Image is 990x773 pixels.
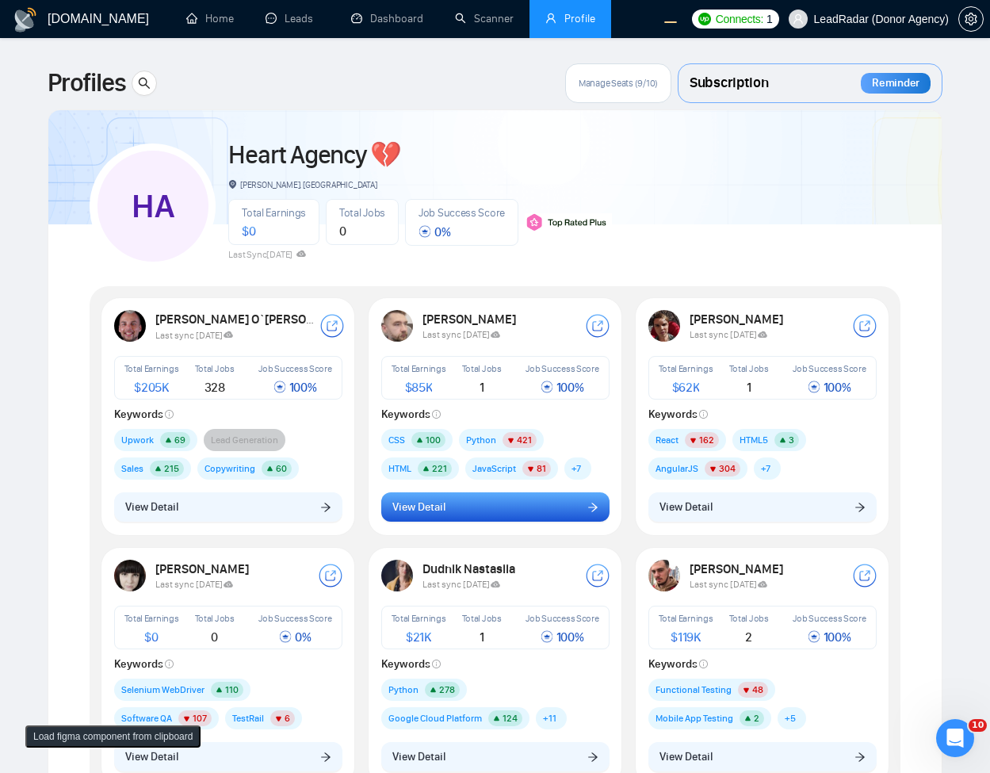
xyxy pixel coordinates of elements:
[174,434,185,446] span: 69
[13,7,38,33] img: logo
[320,751,331,762] span: arrow-right
[124,613,179,624] span: Total Earnings
[690,312,786,327] strong: [PERSON_NAME]
[422,312,518,327] strong: [PERSON_NAME]
[121,710,172,726] span: Software QA
[793,613,866,624] span: Job Success Score
[656,461,698,476] span: AngularJS
[228,140,400,170] a: Heart Agency 💔
[392,499,445,516] span: View Detail
[462,613,502,624] span: Total Jobs
[854,501,866,512] span: arrow-right
[969,719,987,732] span: 10
[273,380,317,395] span: 100 %
[659,748,713,766] span: View Detail
[690,561,786,576] strong: [PERSON_NAME]
[432,660,441,668] span: info-circle
[228,179,377,190] span: [PERSON_NAME], [GEOGRAPHIC_DATA]
[690,70,768,97] span: Subscription
[144,629,158,645] span: $ 0
[422,561,518,576] strong: Dudnik Nastasiia
[648,310,680,342] img: USER
[754,713,759,724] span: 2
[455,12,514,25] a: searchScanner
[339,206,385,220] span: Total Jobs
[698,13,711,25] img: upwork-logo.png
[671,629,701,645] span: $ 119K
[854,751,866,762] span: arrow-right
[690,579,768,590] span: Last sync [DATE]
[114,742,342,772] button: View Detailarrow-right
[228,249,306,260] span: Last Sync [DATE]
[388,461,411,476] span: HTML
[204,461,255,476] span: Copywriting
[392,363,446,374] span: Total Earnings
[392,613,446,624] span: Total Earnings
[699,434,714,446] span: 162
[958,6,984,32] button: setting
[242,224,255,239] span: $ 0
[747,380,751,395] span: 1
[204,380,225,395] span: 328
[729,613,769,624] span: Total Jobs
[439,684,455,695] span: 278
[808,380,851,395] span: 100 %
[729,363,769,374] span: Total Jobs
[114,560,146,591] img: USER
[125,499,178,516] span: View Detail
[228,180,237,189] span: environment
[462,363,502,374] span: Total Jobs
[124,363,179,374] span: Total Earnings
[232,710,264,726] span: TestRail
[480,629,484,645] span: 1
[659,363,713,374] span: Total Earnings
[785,710,796,726] span: + 5
[419,206,505,220] span: Job Success Score
[690,329,768,340] span: Last sync [DATE]
[959,13,983,25] span: setting
[808,629,851,645] span: 100 %
[699,410,708,419] span: info-circle
[381,310,413,342] img: USER
[132,71,157,96] button: search
[195,613,235,624] span: Total Jobs
[422,329,501,340] span: Last sync [DATE]
[164,463,179,474] span: 215
[545,13,556,24] span: user
[114,657,174,671] strong: Keywords
[699,660,708,668] span: info-circle
[648,408,709,421] strong: Keywords
[525,213,612,232] img: top_rated_plus
[155,579,234,590] span: Last sync [DATE]
[541,380,584,395] span: 100 %
[571,461,581,476] span: + 7
[579,77,658,90] span: Manage Seats (9/10)
[656,710,733,726] span: Mobile App Testing
[543,710,556,726] span: + 11
[648,742,877,772] button: View Detailarrow-right
[211,432,278,448] span: Lead Generation
[587,501,598,512] span: arrow-right
[388,432,405,448] span: CSS
[672,380,700,395] span: $ 62K
[526,363,599,374] span: Job Success Score
[279,629,311,645] span: 0 %
[121,461,143,476] span: Sales
[432,463,447,474] span: 221
[225,684,239,695] span: 110
[195,363,235,374] span: Total Jobs
[186,12,234,25] a: homeHome
[936,719,974,757] iframe: Intercom live chat
[242,206,306,220] span: Total Earnings
[114,408,174,421] strong: Keywords
[752,684,763,695] span: 48
[388,710,482,726] span: Google Cloud Platform
[587,751,598,762] span: arrow-right
[659,499,713,516] span: View Detail
[480,380,484,395] span: 1
[422,579,501,590] span: Last sync [DATE]
[381,492,610,522] button: View Detailarrow-right
[266,12,319,25] a: messageLeads
[766,10,773,28] span: 1
[745,629,752,645] span: 2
